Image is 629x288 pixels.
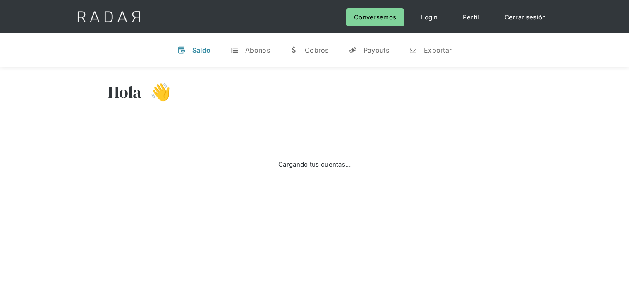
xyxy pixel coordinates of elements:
div: Payouts [364,46,389,54]
a: Cerrar sesión [496,8,555,26]
h3: Hola [108,82,142,102]
a: Login [413,8,446,26]
div: v [177,46,186,54]
div: Saldo [192,46,211,54]
div: n [409,46,417,54]
a: Perfil [454,8,488,26]
div: Abonos [245,46,270,54]
h3: 👋 [142,82,171,102]
div: w [290,46,298,54]
div: Cobros [305,46,329,54]
div: Exportar [424,46,452,54]
a: Conversemos [346,8,404,26]
div: Cargando tus cuentas... [278,159,351,170]
div: y [349,46,357,54]
div: t [230,46,239,54]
